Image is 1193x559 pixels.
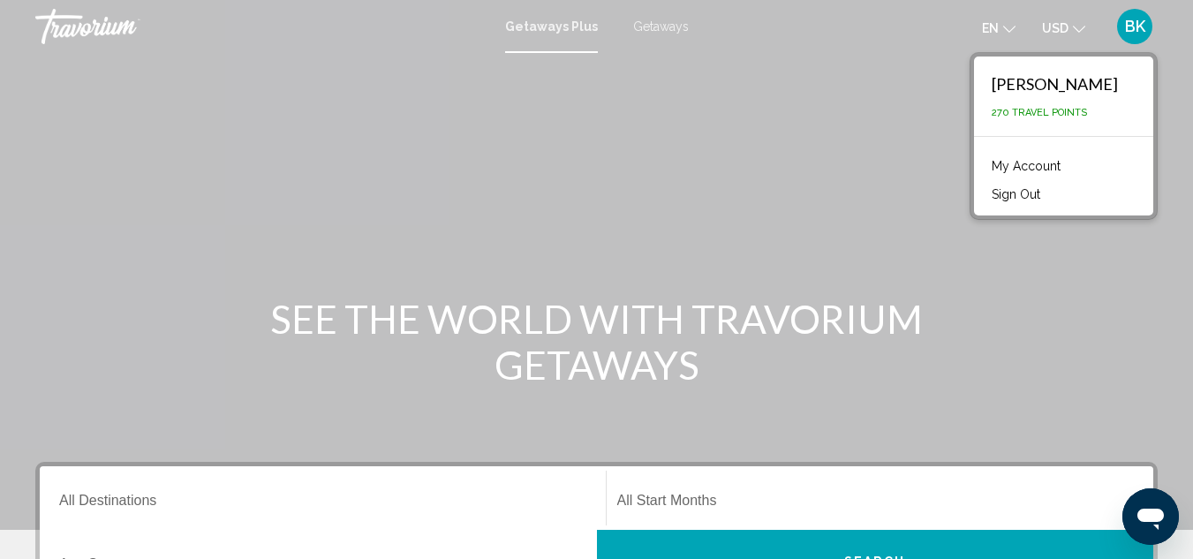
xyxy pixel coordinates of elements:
[1042,15,1085,41] button: Change currency
[982,21,999,35] span: en
[35,9,487,44] a: Travorium
[1112,8,1158,45] button: User Menu
[266,296,928,388] h1: SEE THE WORLD WITH TRAVORIUM GETAWAYS
[983,155,1069,178] a: My Account
[1125,18,1145,35] span: BK
[633,19,689,34] a: Getaways
[505,19,598,34] a: Getaways Plus
[1042,21,1068,35] span: USD
[992,107,1087,118] span: 270 Travel Points
[983,183,1049,206] button: Sign Out
[982,15,1016,41] button: Change language
[992,74,1118,94] div: [PERSON_NAME]
[1122,488,1179,545] iframe: Button to launch messaging window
